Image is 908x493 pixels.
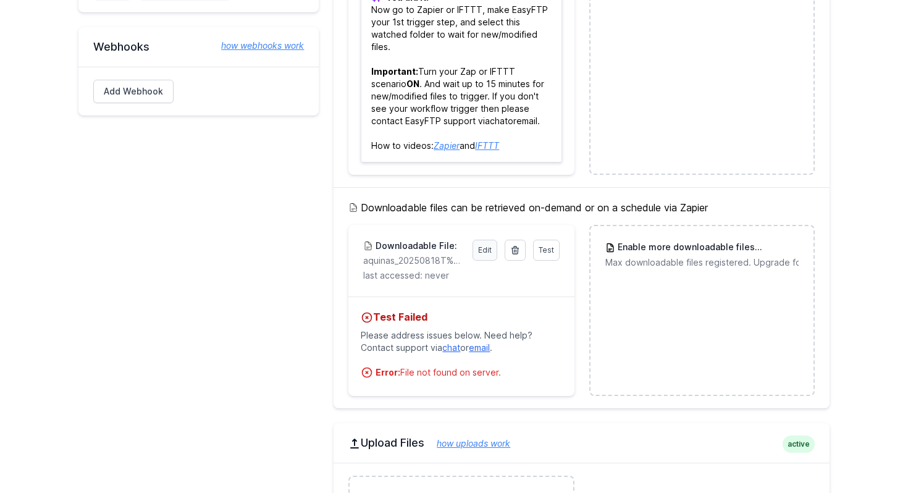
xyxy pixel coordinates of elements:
span: Test [539,245,554,255]
a: chat [490,116,508,126]
a: chat [442,342,460,353]
h5: Downloadable files can be retrieved on-demand or on a schedule via Zapier [348,200,815,215]
a: how webhooks work [209,40,304,52]
a: Enable more downloadable filesUpgrade Max downloadable files registered. Upgrade for more. [591,226,813,284]
h4: Test Failed [361,310,561,324]
a: Edit [473,240,497,261]
div: File not found on server. [376,366,561,379]
span: Upgrade [755,242,799,254]
a: Zapier [434,140,460,151]
strong: Error: [376,367,400,377]
span: active [783,436,815,453]
h3: Enable more downloadable files [615,241,799,254]
b: Important: [371,66,418,77]
b: ON [406,78,419,89]
p: Please address issues below. Need help? Contact support via or . [361,324,561,359]
h3: Downloadable File: [373,240,457,252]
a: Test [533,240,560,261]
p: Max downloadable files registered. Upgrade for more. [605,256,799,269]
a: IFTTT [475,140,499,151]
a: email [516,116,537,126]
a: how uploads work [424,438,510,449]
iframe: Drift Widget Chat Controller [846,431,893,478]
a: Add Webhook [93,80,174,103]
h2: Webhooks [93,40,304,54]
p: aquinas_20250818T%061618.csv [363,255,465,267]
a: email [469,342,490,353]
p: last accessed: never [363,269,559,282]
h2: Upload Files [348,436,815,450]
